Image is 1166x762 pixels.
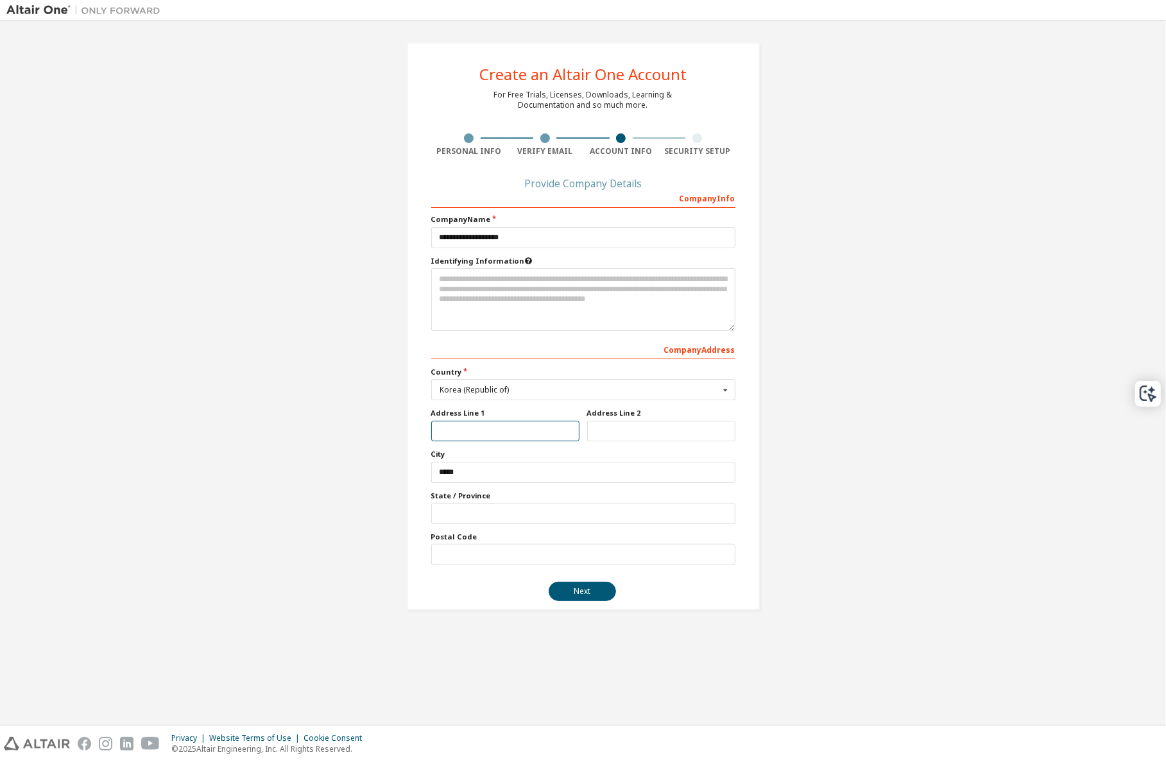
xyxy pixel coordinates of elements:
[431,187,735,208] div: Company Info
[304,733,370,743] div: Cookie Consent
[431,532,735,542] label: Postal Code
[78,737,91,750] img: facebook.svg
[549,582,616,601] button: Next
[431,408,579,418] label: Address Line 1
[494,90,673,110] div: For Free Trials, Licenses, Downloads, Learning & Documentation and so much more.
[4,737,70,750] img: altair_logo.svg
[431,339,735,359] div: Company Address
[431,491,735,501] label: State / Province
[171,733,209,743] div: Privacy
[507,146,583,157] div: Verify Email
[440,386,719,394] div: Korea (Republic of)
[431,180,735,187] div: Provide Company Details
[431,214,735,224] label: Company Name
[659,146,735,157] div: Security Setup
[431,367,735,377] label: Country
[583,146,660,157] div: Account Info
[479,67,687,82] div: Create an Altair One Account
[431,449,735,459] label: City
[587,408,735,418] label: Address Line 2
[431,256,735,266] label: Please provide any information that will help our support team identify your company. Email and n...
[209,733,304,743] div: Website Terms of Use
[141,737,160,750] img: youtube.svg
[171,743,370,754] p: © 2025 Altair Engineering, Inc. All Rights Reserved.
[431,146,508,157] div: Personal Info
[99,737,112,750] img: instagram.svg
[120,737,133,750] img: linkedin.svg
[6,4,167,17] img: Altair One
